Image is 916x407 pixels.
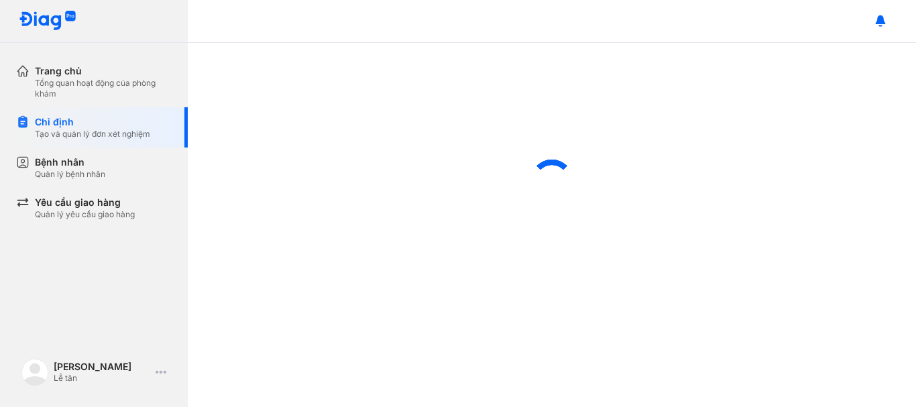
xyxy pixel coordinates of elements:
[35,115,150,129] div: Chỉ định
[54,373,150,384] div: Lễ tân
[19,11,76,32] img: logo
[35,156,105,169] div: Bệnh nhân
[35,78,172,99] div: Tổng quan hoạt động của phòng khám
[35,196,135,209] div: Yêu cầu giao hàng
[35,169,105,180] div: Quản lý bệnh nhân
[54,361,150,373] div: [PERSON_NAME]
[35,209,135,220] div: Quản lý yêu cầu giao hàng
[35,64,172,78] div: Trang chủ
[21,359,48,386] img: logo
[35,129,150,139] div: Tạo và quản lý đơn xét nghiệm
